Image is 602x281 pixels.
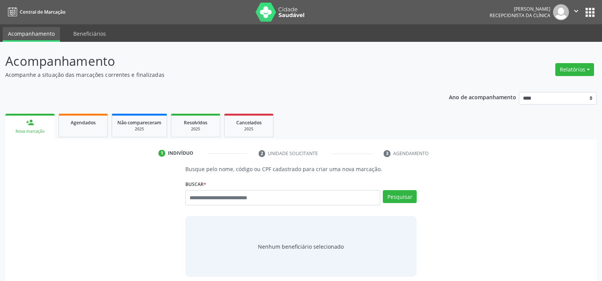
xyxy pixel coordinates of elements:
[20,9,65,15] span: Central de Marcação
[168,150,193,157] div: Indivíduo
[569,4,583,20] button: 
[3,27,60,42] a: Acompanhamento
[185,178,206,190] label: Buscar
[5,71,419,79] p: Acompanhe a situação das marcações correntes e finalizadas
[5,52,419,71] p: Acompanhamento
[158,150,165,157] div: 1
[11,129,49,134] div: Nova marcação
[117,119,161,126] span: Não compareceram
[258,243,344,251] span: Nenhum beneficiário selecionado
[449,92,516,102] p: Ano de acompanhamento
[26,118,34,127] div: person_add
[490,12,550,19] span: Recepcionista da clínica
[583,6,597,19] button: apps
[68,27,111,40] a: Beneficiários
[117,126,161,132] div: 2025
[230,126,268,132] div: 2025
[184,119,207,126] span: Resolvidos
[185,165,417,173] p: Busque pelo nome, código ou CPF cadastrado para criar uma nova marcação.
[5,6,65,18] a: Central de Marcação
[236,119,262,126] span: Cancelados
[71,119,96,126] span: Agendados
[572,7,580,15] i: 
[553,4,569,20] img: img
[177,126,215,132] div: 2025
[490,6,550,12] div: [PERSON_NAME]
[555,63,594,76] button: Relatórios
[383,190,417,203] button: Pesquisar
